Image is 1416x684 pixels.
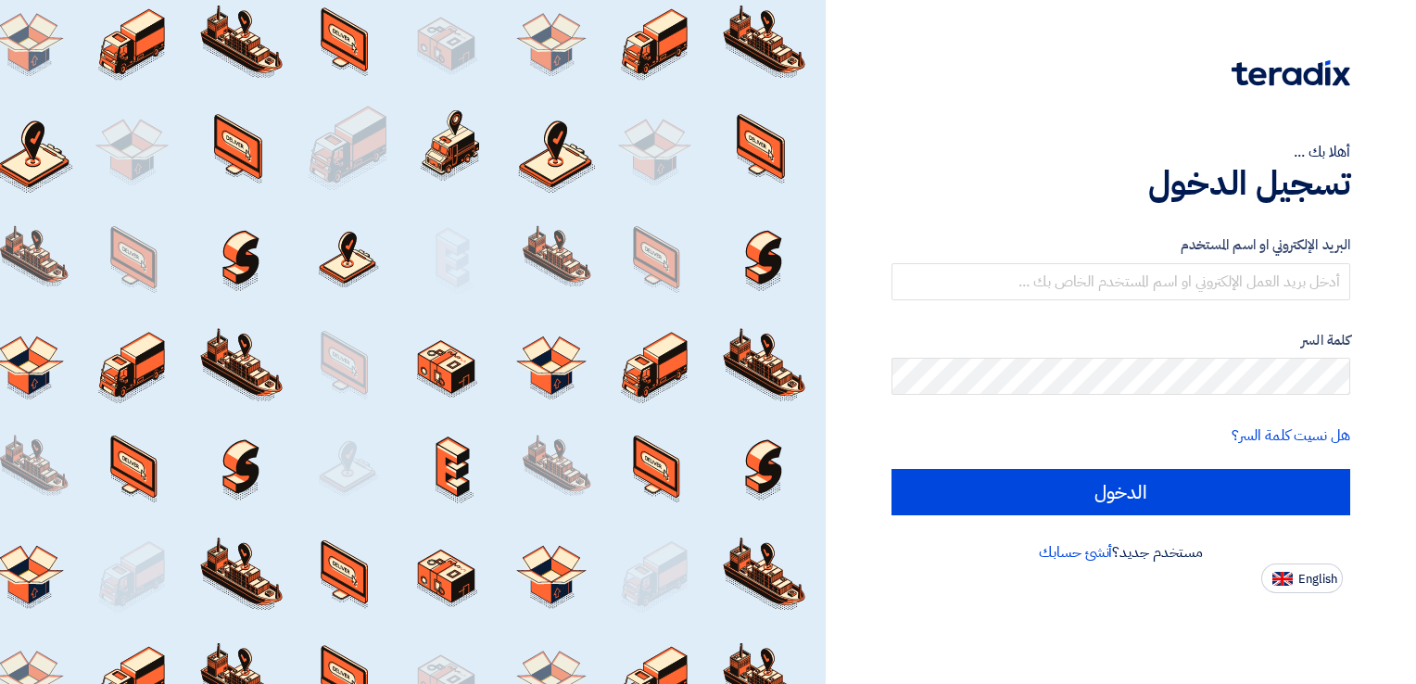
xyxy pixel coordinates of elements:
[891,141,1350,163] div: أهلا بك ...
[1232,60,1350,86] img: Teradix logo
[891,330,1350,351] label: كلمة السر
[1232,424,1350,447] a: هل نسيت كلمة السر؟
[1298,573,1337,586] span: English
[891,469,1350,515] input: الدخول
[891,163,1350,204] h1: تسجيل الدخول
[1039,541,1112,564] a: أنشئ حسابك
[1272,572,1293,586] img: en-US.png
[1261,564,1343,593] button: English
[891,263,1350,300] input: أدخل بريد العمل الإلكتروني او اسم المستخدم الخاص بك ...
[891,541,1350,564] div: مستخدم جديد؟
[891,234,1350,256] label: البريد الإلكتروني او اسم المستخدم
